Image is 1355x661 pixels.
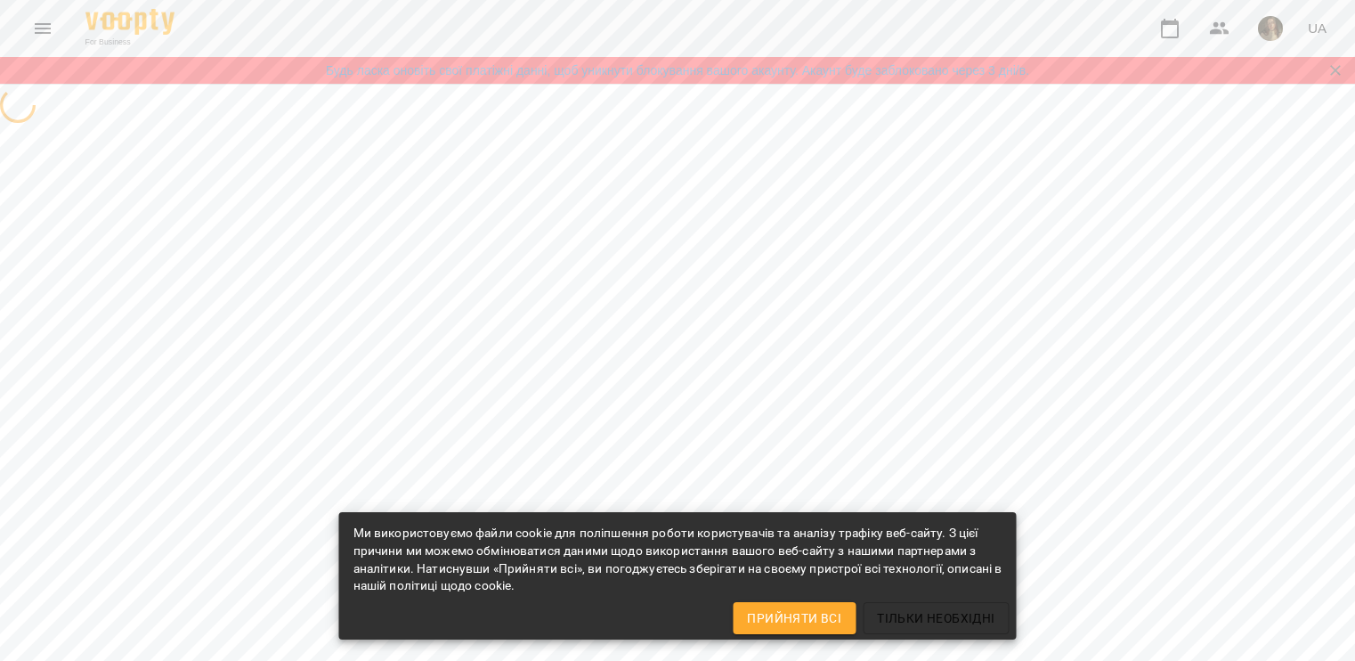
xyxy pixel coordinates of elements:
[1301,12,1334,45] button: UA
[85,9,174,35] img: Voopty Logo
[85,37,174,48] span: For Business
[1258,16,1283,41] img: 50f3ef4f2c2f2a30daebcf7f651be3d9.jpg
[1308,19,1327,37] span: UA
[326,61,1029,79] a: Будь ласка оновіть свої платіжні данні, щоб уникнути блокування вашого акаунту. Акаунт буде забло...
[21,7,64,50] button: Menu
[1323,58,1348,83] button: Закрити сповіщення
